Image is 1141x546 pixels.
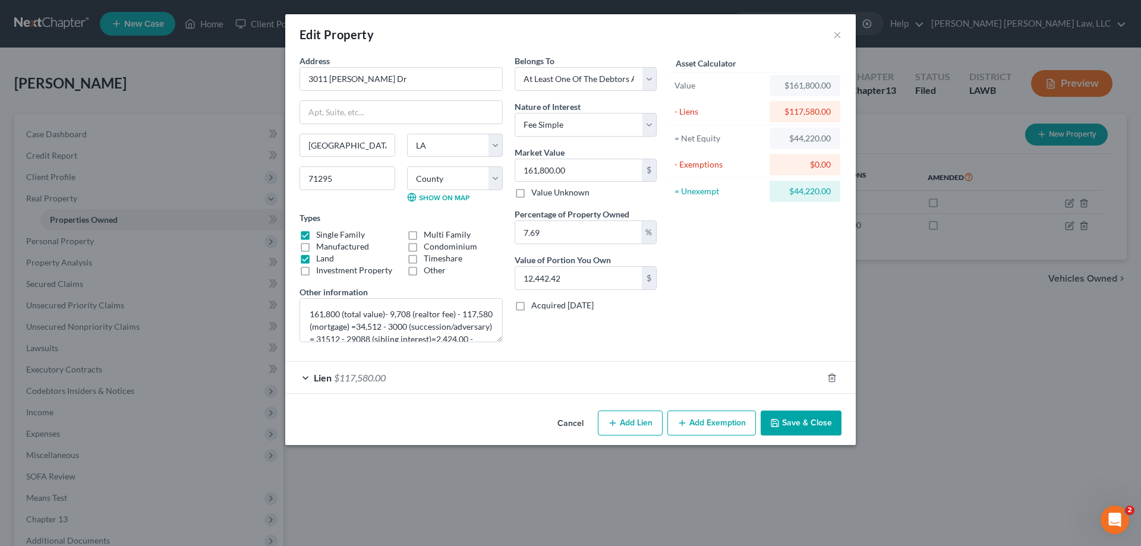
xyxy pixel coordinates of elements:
[300,56,330,66] span: Address
[531,187,590,198] label: Value Unknown
[316,264,392,276] label: Investment Property
[515,56,554,66] span: Belongs To
[674,132,764,144] div: = Net Equity
[761,411,841,435] button: Save & Close
[779,106,831,118] div: $117,580.00
[300,134,395,157] input: Enter city...
[779,132,831,144] div: $44,220.00
[676,57,736,70] label: Asset Calculator
[515,254,611,266] label: Value of Portion You Own
[515,159,642,182] input: 0.00
[779,185,831,197] div: $44,220.00
[515,208,629,220] label: Percentage of Property Owned
[316,229,365,241] label: Single Family
[515,100,581,113] label: Nature of Interest
[674,80,764,91] div: Value
[300,286,368,298] label: Other information
[667,411,756,435] button: Add Exemption
[300,101,502,124] input: Apt, Suite, etc...
[779,159,831,171] div: $0.00
[300,166,395,190] input: Enter zip...
[515,221,641,244] input: 0.00
[300,68,502,90] input: Enter address...
[642,267,656,289] div: $
[1101,506,1129,534] iframe: Intercom live chat
[314,372,332,383] span: Lien
[515,267,642,289] input: 0.00
[300,212,320,224] label: Types
[407,192,469,202] a: Show on Map
[316,241,369,253] label: Manufactured
[674,185,764,197] div: = Unexempt
[531,299,594,311] label: Acquired [DATE]
[300,26,374,43] div: Edit Property
[548,412,593,435] button: Cancel
[424,241,477,253] label: Condominium
[642,159,656,182] div: $
[515,146,565,159] label: Market Value
[424,253,462,264] label: Timeshare
[641,221,656,244] div: %
[779,80,831,91] div: $161,800.00
[316,253,334,264] label: Land
[674,159,764,171] div: - Exemptions
[1125,506,1134,515] span: 2
[424,229,471,241] label: Multi Family
[833,27,841,42] button: ×
[674,106,764,118] div: - Liens
[424,264,446,276] label: Other
[598,411,663,435] button: Add Lien
[334,372,386,383] span: $117,580.00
